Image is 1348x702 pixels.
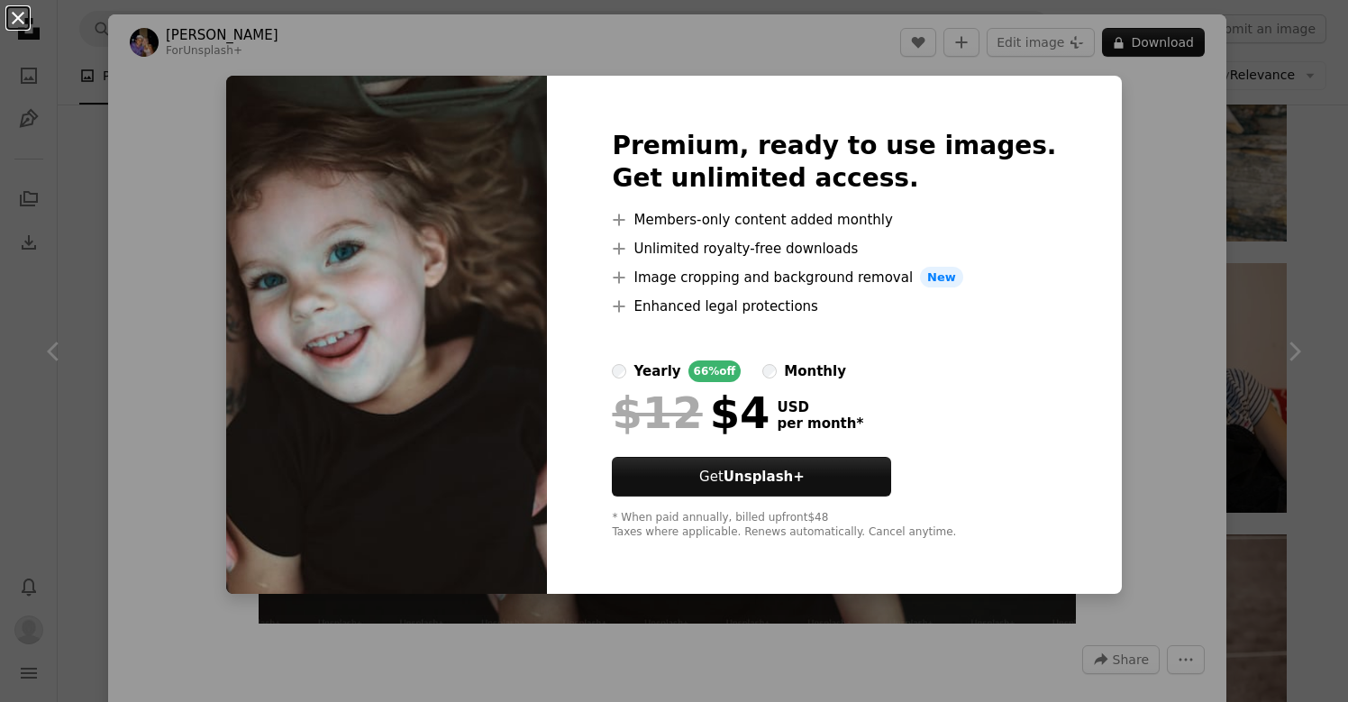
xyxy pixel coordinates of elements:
a: GetUnsplash+ [612,457,891,497]
input: yearly66%off [612,364,626,378]
span: per month * [777,415,863,432]
li: Members-only content added monthly [612,209,1056,231]
strong: Unsplash+ [724,469,805,485]
div: yearly [633,360,680,382]
span: New [920,267,963,288]
li: Unlimited royalty-free downloads [612,238,1056,260]
span: $12 [612,389,702,436]
h2: Premium, ready to use images. Get unlimited access. [612,130,1056,195]
li: Enhanced legal protections [612,296,1056,317]
div: 66% off [688,360,742,382]
input: monthly [762,364,777,378]
div: $4 [612,389,770,436]
span: USD [777,399,863,415]
div: monthly [784,360,846,382]
img: premium_photo-1664528201632-36738d9dcd7d [226,76,547,595]
li: Image cropping and background removal [612,267,1056,288]
div: * When paid annually, billed upfront $48 Taxes where applicable. Renews automatically. Cancel any... [612,511,1056,540]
